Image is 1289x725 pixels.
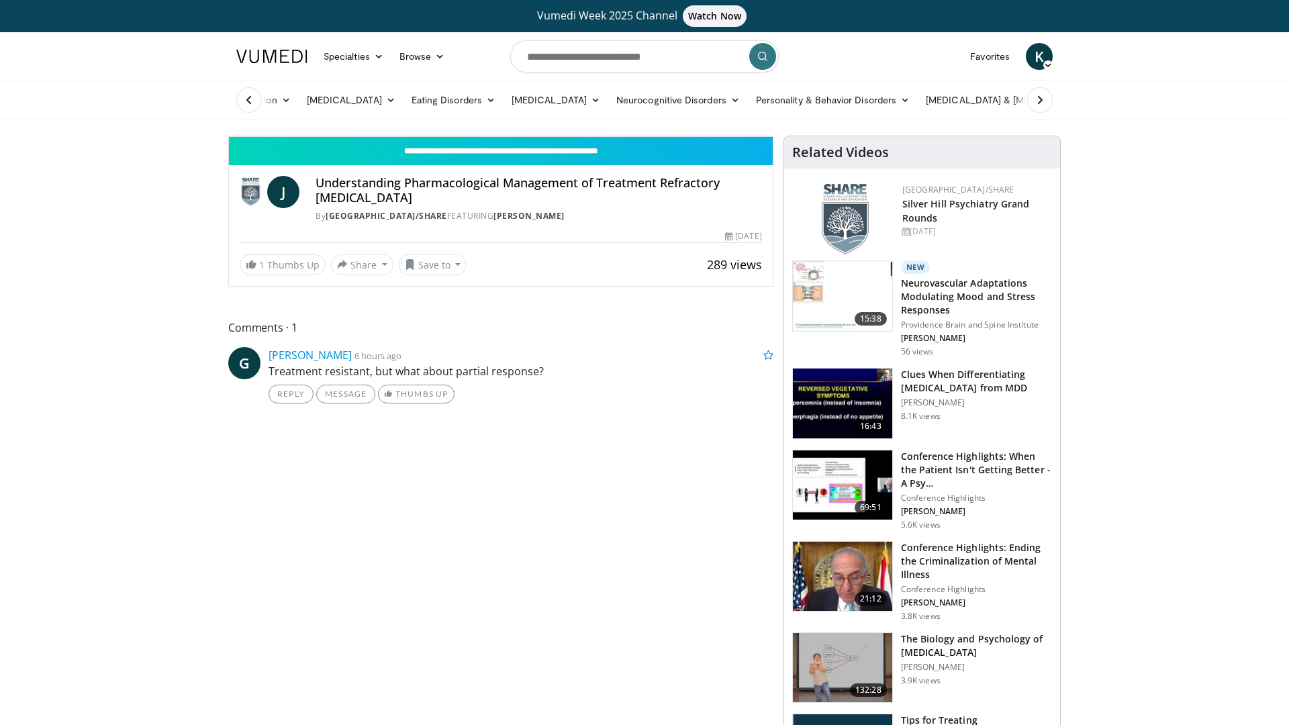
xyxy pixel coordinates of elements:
a: [GEOGRAPHIC_DATA]/SHARE [902,184,1014,195]
video-js: Video Player [229,136,773,137]
a: Vumedi Week 2025 ChannelWatch Now [238,5,1051,27]
p: [PERSON_NAME] [901,397,1052,408]
a: 21:12 Conference Highlights: Ending the Criminalization of Mental Illness Conference Highlights [... [792,541,1052,622]
input: Search topics, interventions [510,40,779,72]
h3: Clues When Differentiating [MEDICAL_DATA] from MDD [901,368,1052,395]
p: 56 views [901,346,934,357]
a: K [1026,43,1053,70]
span: 1 [259,258,265,271]
img: 1419e6f0-d69a-482b-b3ae-1573189bf46e.150x105_q85_crop-smart_upscale.jpg [793,542,892,612]
p: 8.1K views [901,411,941,422]
p: [PERSON_NAME] [901,333,1052,344]
a: Specialties [316,43,391,70]
div: [DATE] [725,230,761,242]
img: f8aaeb6d-318f-4fcf-bd1d-54ce21f29e87.png.150x105_q85_autocrop_double_scale_upscale_version-0.2.png [822,184,869,254]
a: [PERSON_NAME] [493,210,565,222]
a: Favorites [962,43,1018,70]
img: f8311eb0-496c-457e-baaa-2f3856724dd4.150x105_q85_crop-smart_upscale.jpg [793,633,892,703]
span: 69:51 [855,501,887,514]
div: [DATE] [902,226,1049,238]
a: Message [316,385,375,403]
p: [PERSON_NAME] [901,506,1052,517]
span: 21:12 [855,592,887,606]
p: 5.6K views [901,520,941,530]
p: 3.9K views [901,675,941,686]
img: 4362ec9e-0993-4580-bfd4-8e18d57e1d49.150x105_q85_crop-smart_upscale.jpg [793,450,892,520]
p: [PERSON_NAME] [901,597,1052,608]
h3: The Biology and Psychology of [MEDICAL_DATA] [901,632,1052,659]
a: [MEDICAL_DATA] [504,87,608,113]
a: [GEOGRAPHIC_DATA]/SHARE [326,210,447,222]
a: Personality & Behavior Disorders [748,87,918,113]
h3: Neurovascular Adaptations Modulating Mood and Stress Responses [901,277,1052,317]
span: Comments 1 [228,319,773,336]
h3: Conference Highlights: When the Patient Isn't Getting Better - A Psy… [901,450,1052,490]
span: 289 views [707,256,762,273]
img: 4562edde-ec7e-4758-8328-0659f7ef333d.150x105_q85_crop-smart_upscale.jpg [793,261,892,331]
p: 3.8K views [901,611,941,622]
p: [PERSON_NAME] [901,662,1052,673]
a: G [228,347,260,379]
a: 15:38 New Neurovascular Adaptations Modulating Mood and Stress Responses Providence Brain and Spi... [792,260,1052,357]
img: a6520382-d332-4ed3-9891-ee688fa49237.150x105_q85_crop-smart_upscale.jpg [793,369,892,438]
button: Save to [399,254,467,275]
p: New [901,260,930,274]
a: Thumbs Up [378,385,454,403]
a: [MEDICAL_DATA] [299,87,403,113]
p: Conference Highlights [901,584,1052,595]
p: Providence Brain and Spine Institute [901,320,1052,330]
span: 132:28 [850,683,887,697]
span: Watch Now [683,5,747,27]
img: VuMedi Logo [236,50,307,63]
a: J [267,176,299,208]
div: By FEATURING [316,210,762,222]
small: 6 hours ago [354,350,401,362]
a: 69:51 Conference Highlights: When the Patient Isn't Getting Better - A Psy… Conference Highlights... [792,450,1052,530]
a: 132:28 The Biology and Psychology of [MEDICAL_DATA] [PERSON_NAME] 3.9K views [792,632,1052,704]
button: Share [331,254,393,275]
h4: Related Videos [792,144,889,160]
h4: Understanding Pharmacological Management of Treatment Refractory [MEDICAL_DATA] [316,176,762,205]
span: 16:43 [855,420,887,433]
p: Treatment resistant, but what about partial response? [269,363,773,379]
a: Neurocognitive Disorders [608,87,748,113]
a: Silver Hill Psychiatry Grand Rounds [902,197,1030,224]
a: Reply [269,385,314,403]
a: 16:43 Clues When Differentiating [MEDICAL_DATA] from MDD [PERSON_NAME] 8.1K views [792,368,1052,439]
a: Browse [391,43,453,70]
h3: Conference Highlights: Ending the Criminalization of Mental Illness [901,541,1052,581]
span: 15:38 [855,312,887,326]
img: Silver Hill Hospital/SHARE [240,176,262,208]
a: Eating Disorders [403,87,504,113]
a: 1 Thumbs Up [240,254,326,275]
a: [MEDICAL_DATA] & [MEDICAL_DATA] [918,87,1110,113]
a: [PERSON_NAME] [269,348,352,362]
p: Conference Highlights [901,493,1052,503]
